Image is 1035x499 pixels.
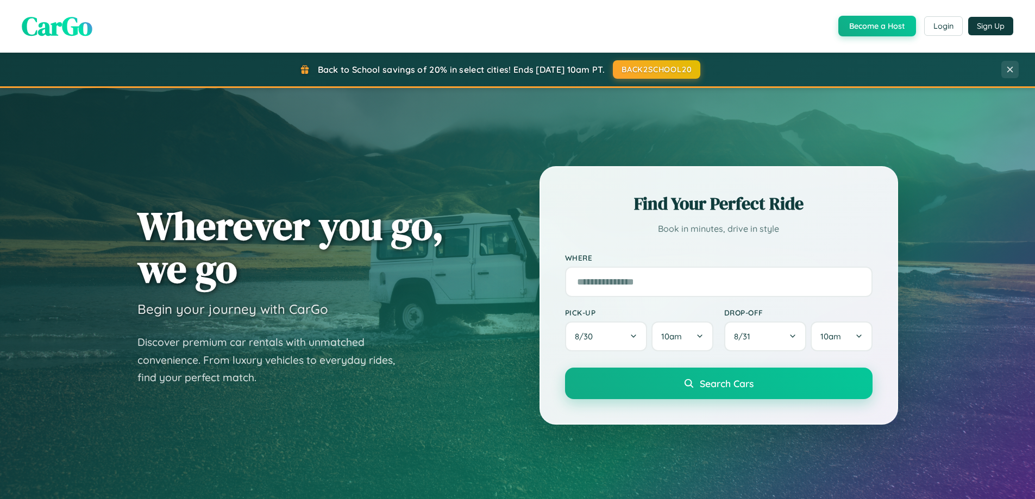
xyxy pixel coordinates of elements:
label: Where [565,253,873,262]
button: 10am [811,321,872,351]
label: Drop-off [724,308,873,317]
h1: Wherever you go, we go [137,204,444,290]
span: 8 / 31 [734,331,756,342]
span: 10am [661,331,682,342]
button: 8/30 [565,321,648,351]
button: Login [924,16,963,36]
span: Search Cars [700,377,754,389]
button: 8/31 [724,321,807,351]
button: 10am [651,321,713,351]
button: Search Cars [565,368,873,399]
p: Discover premium car rentals with unmatched convenience. From luxury vehicles to everyday rides, ... [137,333,409,387]
button: BACK2SCHOOL20 [613,60,700,79]
button: Sign Up [968,17,1013,35]
button: Become a Host [838,16,916,36]
label: Pick-up [565,308,713,317]
span: 8 / 30 [575,331,598,342]
h2: Find Your Perfect Ride [565,192,873,216]
h3: Begin your journey with CarGo [137,301,328,317]
span: 10am [820,331,841,342]
span: Back to School savings of 20% in select cities! Ends [DATE] 10am PT. [318,64,605,75]
span: CarGo [22,8,92,44]
p: Book in minutes, drive in style [565,221,873,237]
